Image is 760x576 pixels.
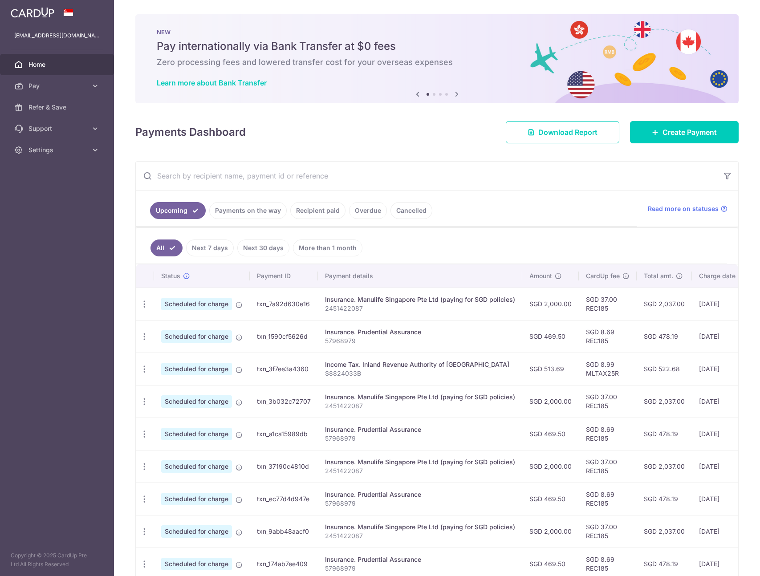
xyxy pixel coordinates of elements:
[579,450,637,483] td: SGD 37.00 REC185
[293,239,362,256] a: More than 1 month
[325,466,515,475] p: 2451422087
[579,353,637,385] td: SGD 8.99 MLTAX25R
[325,434,515,443] p: 57968979
[586,272,620,280] span: CardUp fee
[250,515,318,548] td: txn_9abb48aacf0
[135,124,246,140] h4: Payments Dashboard
[579,320,637,353] td: SGD 8.69 REC185
[237,239,289,256] a: Next 30 days
[325,531,515,540] p: 2451422087
[579,418,637,450] td: SGD 8.69 REC185
[161,272,180,280] span: Status
[318,264,522,288] th: Payment details
[28,146,87,154] span: Settings
[325,564,515,573] p: 57968979
[522,320,579,353] td: SGD 469.50
[325,425,515,434] div: Insurance. Prudential Assurance
[637,385,692,418] td: SGD 2,037.00
[522,418,579,450] td: SGD 469.50
[630,121,739,143] a: Create Payment
[250,418,318,450] td: txn_a1ca15989db
[579,385,637,418] td: SGD 37.00 REC185
[325,360,515,369] div: Income Tax. Inland Revenue Authority of [GEOGRAPHIC_DATA]
[637,288,692,320] td: SGD 2,037.00
[692,353,752,385] td: [DATE]
[637,515,692,548] td: SGD 2,037.00
[579,515,637,548] td: SGD 37.00 REC185
[662,127,717,138] span: Create Payment
[250,450,318,483] td: txn_37190c4810d
[349,202,387,219] a: Overdue
[637,353,692,385] td: SGD 522.68
[692,320,752,353] td: [DATE]
[522,288,579,320] td: SGD 2,000.00
[325,304,515,313] p: 2451422087
[161,298,232,310] span: Scheduled for charge
[11,7,54,18] img: CardUp
[637,483,692,515] td: SGD 478.19
[325,393,515,402] div: Insurance. Manulife Singapore Pte Ltd (paying for SGD policies)
[648,204,727,213] a: Read more on statuses
[579,483,637,515] td: SGD 8.69 REC185
[161,330,232,343] span: Scheduled for charge
[28,103,87,112] span: Refer & Save
[637,418,692,450] td: SGD 478.19
[579,288,637,320] td: SGD 37.00 REC185
[290,202,345,219] a: Recipient paid
[161,558,232,570] span: Scheduled for charge
[14,31,100,40] p: [EMAIL_ADDRESS][DOMAIN_NAME]
[522,515,579,548] td: SGD 2,000.00
[136,162,717,190] input: Search by recipient name, payment id or reference
[250,385,318,418] td: txn_3b032c72707
[157,57,717,68] h6: Zero processing fees and lowered transfer cost for your overseas expenses
[325,295,515,304] div: Insurance. Manulife Singapore Pte Ltd (paying for SGD policies)
[250,483,318,515] td: txn_ec77d4d947e
[150,239,183,256] a: All
[250,264,318,288] th: Payment ID
[522,353,579,385] td: SGD 513.69
[186,239,234,256] a: Next 7 days
[161,395,232,408] span: Scheduled for charge
[28,124,87,133] span: Support
[644,272,673,280] span: Total amt.
[522,483,579,515] td: SGD 469.50
[325,402,515,410] p: 2451422087
[692,483,752,515] td: [DATE]
[522,450,579,483] td: SGD 2,000.00
[325,369,515,378] p: S8824033B
[157,28,717,36] p: NEW
[529,272,552,280] span: Amount
[522,385,579,418] td: SGD 2,000.00
[506,121,619,143] a: Download Report
[28,60,87,69] span: Home
[161,428,232,440] span: Scheduled for charge
[637,450,692,483] td: SGD 2,037.00
[692,288,752,320] td: [DATE]
[250,288,318,320] td: txn_7a92d630e16
[699,272,736,280] span: Charge date
[325,523,515,531] div: Insurance. Manulife Singapore Pte Ltd (paying for SGD policies)
[209,202,287,219] a: Payments on the way
[161,525,232,538] span: Scheduled for charge
[637,320,692,353] td: SGD 478.19
[538,127,597,138] span: Download Report
[325,499,515,508] p: 57968979
[135,14,739,103] img: Bank transfer banner
[692,385,752,418] td: [DATE]
[325,458,515,466] div: Insurance. Manulife Singapore Pte Ltd (paying for SGD policies)
[692,515,752,548] td: [DATE]
[325,490,515,499] div: Insurance. Prudential Assurance
[692,418,752,450] td: [DATE]
[648,204,719,213] span: Read more on statuses
[390,202,432,219] a: Cancelled
[161,363,232,375] span: Scheduled for charge
[157,78,267,87] a: Learn more about Bank Transfer
[150,202,206,219] a: Upcoming
[325,555,515,564] div: Insurance. Prudential Assurance
[161,460,232,473] span: Scheduled for charge
[28,81,87,90] span: Pay
[250,353,318,385] td: txn_3f7ee3a4360
[157,39,717,53] h5: Pay internationally via Bank Transfer at $0 fees
[250,320,318,353] td: txn_1590cf5626d
[692,450,752,483] td: [DATE]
